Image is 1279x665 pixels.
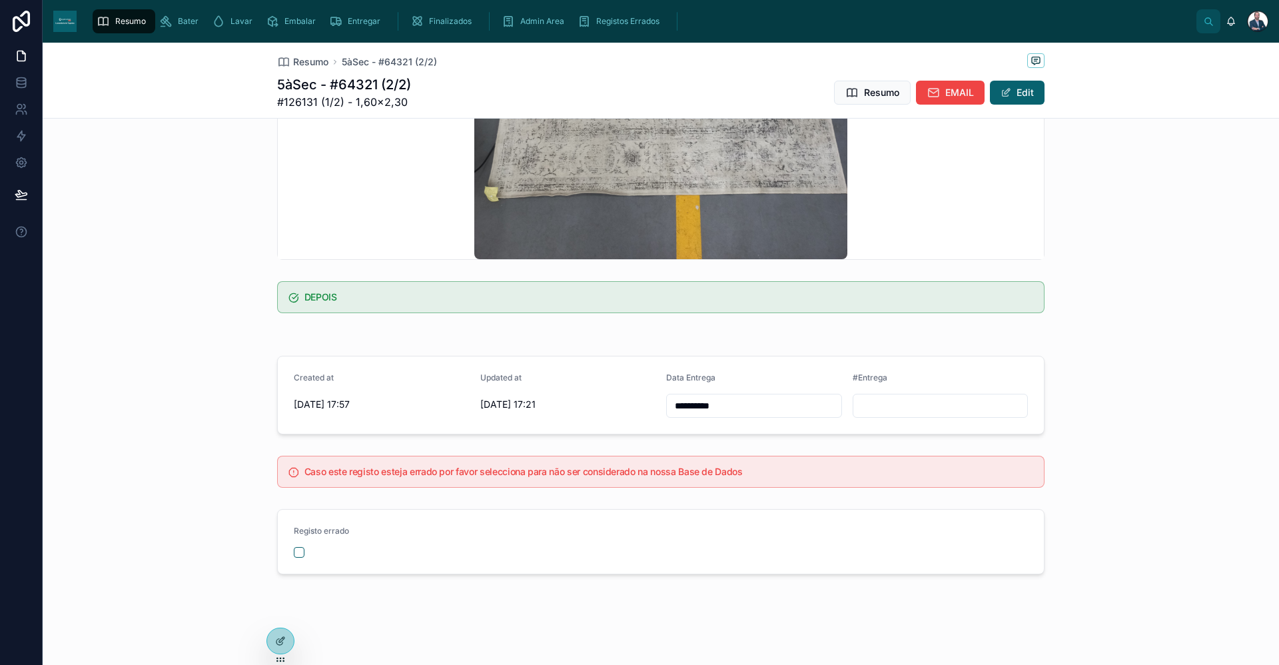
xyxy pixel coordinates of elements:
[277,55,328,69] a: Resumo
[87,7,1196,36] div: scrollable content
[596,16,659,27] span: Registos Errados
[990,81,1045,105] button: Edit
[304,467,1033,476] h5: Caso este registo esteja errado por favor selecciona para não ser considerado na nossa Base de Dados
[325,9,390,33] a: Entregar
[53,11,77,32] img: App logo
[294,398,470,411] span: [DATE] 17:57
[230,16,252,27] span: Lavar
[93,9,155,33] a: Resumo
[520,16,564,27] span: Admin Area
[666,372,715,382] span: Data Entrega
[342,55,437,69] a: 5àSec - #64321 (2/2)
[155,9,208,33] a: Bater
[293,55,328,69] span: Resumo
[304,293,1033,302] h5: DEPOIS
[945,86,974,99] span: EMAIL
[480,372,522,382] span: Updated at
[284,16,316,27] span: Embalar
[406,9,481,33] a: Finalizados
[834,81,911,105] button: Resumo
[115,16,146,27] span: Resumo
[277,75,411,94] h1: 5àSec - #64321 (2/2)
[853,372,887,382] span: #Entrega
[916,81,985,105] button: EMAIL
[480,398,656,411] span: [DATE] 17:21
[277,94,411,110] span: #126131 (1/2) - 1,60×2,30
[574,9,669,33] a: Registos Errados
[262,9,325,33] a: Embalar
[294,526,349,536] span: Registo errado
[208,9,262,33] a: Lavar
[864,86,899,99] span: Resumo
[294,372,334,382] span: Created at
[348,16,380,27] span: Entregar
[178,16,199,27] span: Bater
[429,16,472,27] span: Finalizados
[498,9,574,33] a: Admin Area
